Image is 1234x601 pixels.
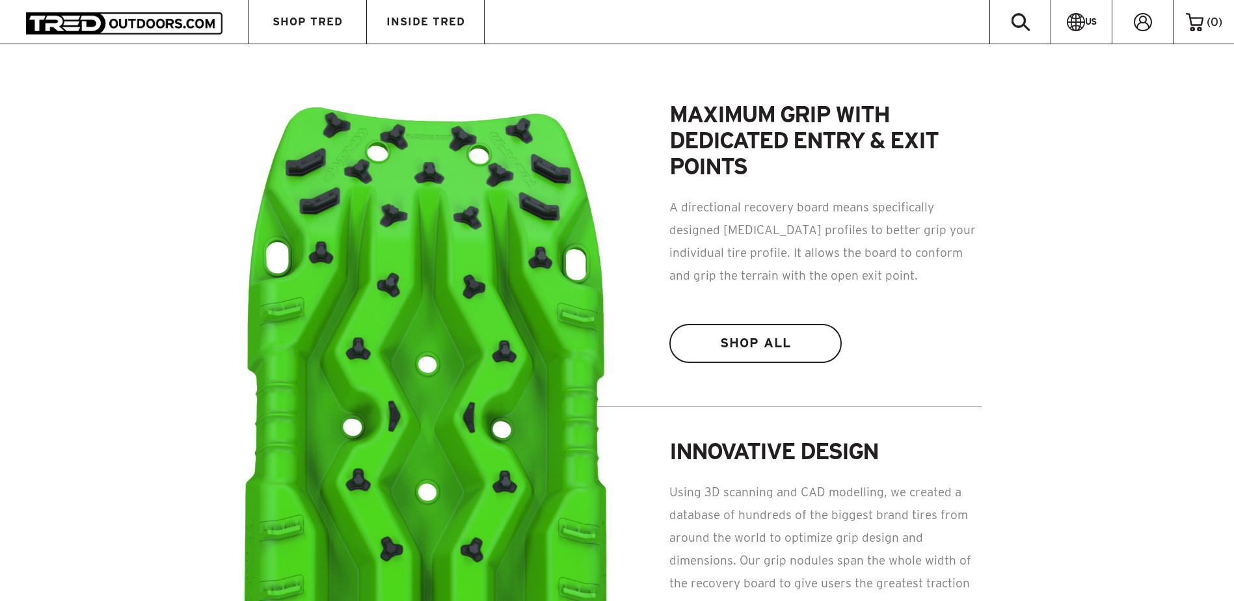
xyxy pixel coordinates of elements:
img: cart-icon [1186,13,1203,31]
a: SHOP ALL [669,324,842,363]
span: SHOP TRED [273,16,343,27]
h4: INNOVATIVE DESIGN [669,438,982,464]
span: ( ) [1207,16,1222,28]
img: TRED Outdoors America [26,12,222,34]
span: INSIDE TRED [386,16,465,27]
h4: MAXIMUM GRIP WITH DEDICATED ENTRY & EXIT POINTS [669,101,982,180]
span: 0 [1211,16,1218,28]
div: A directional recovery board means specifically designed [MEDICAL_DATA] profiles to better grip y... [669,196,982,287]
